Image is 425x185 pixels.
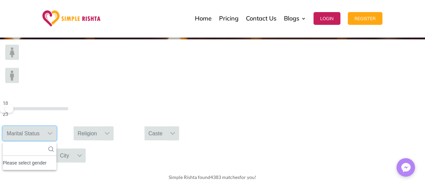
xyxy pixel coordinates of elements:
[3,110,68,118] div: 23
[195,2,212,35] a: Home
[348,2,382,35] a: Register
[144,126,167,140] div: Caste
[284,2,306,35] a: Blogs
[3,99,68,107] div: 18
[56,148,73,163] div: City
[313,12,340,25] button: Login
[246,2,277,35] a: Contact Us
[399,161,413,174] img: Messenger
[3,158,56,167] div: Please select gender
[313,2,340,35] a: Login
[210,174,240,180] span: 4383 matches
[219,2,239,35] a: Pricing
[348,12,382,25] button: Register
[169,174,256,180] span: Simple Rishta found for you!
[74,126,101,140] div: Religion
[3,126,44,140] div: Marital Status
